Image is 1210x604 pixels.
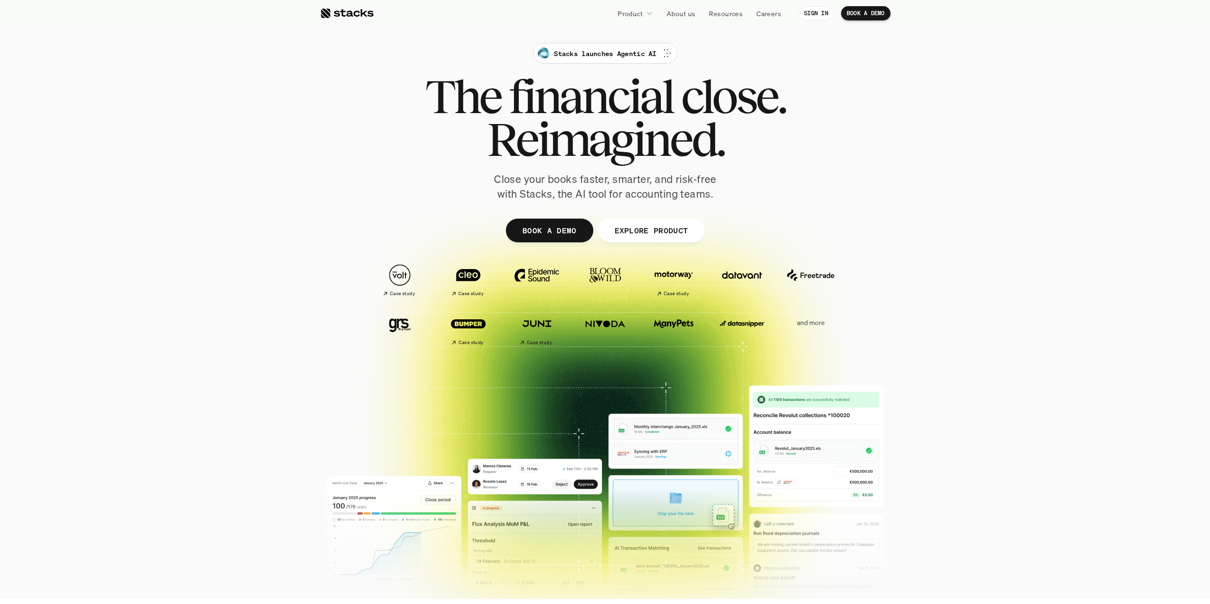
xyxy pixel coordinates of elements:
h2: Case study [664,291,689,297]
p: Resources [709,9,743,19]
a: Careers [751,5,787,22]
p: and more [781,319,840,327]
span: financial [509,75,673,118]
p: Close your books faster, smarter, and risk-free with Stacks, the AI tool for accounting teams. [486,172,724,201]
a: SIGN IN [798,6,834,20]
h2: Case study [527,340,552,345]
p: About us [667,9,695,19]
a: Case study [507,308,566,349]
a: Case study [644,259,703,301]
a: Case study [370,259,429,301]
h2: Case study [390,291,415,297]
p: Careers [756,9,781,19]
a: EXPLORE PRODUCT [598,219,705,242]
a: Case study [439,308,498,349]
a: BOOK A DEMO [505,219,593,242]
a: About us [661,5,701,22]
span: The [425,75,501,118]
a: BOOK A DEMO [841,6,891,20]
a: Stacks launches Agentic AI [533,43,677,64]
p: SIGN IN [804,10,828,17]
h2: Case study [458,291,484,297]
p: EXPLORE PRODUCT [614,223,688,237]
h2: Case study [458,340,484,345]
span: Reimagined. [486,118,724,161]
p: BOOK A DEMO [522,223,576,237]
p: BOOK A DEMO [847,10,885,17]
a: Resources [703,5,748,22]
a: Case study [439,259,498,301]
p: Stacks launches Agentic AI [554,48,656,58]
span: close. [681,75,785,118]
p: Product [618,9,643,19]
